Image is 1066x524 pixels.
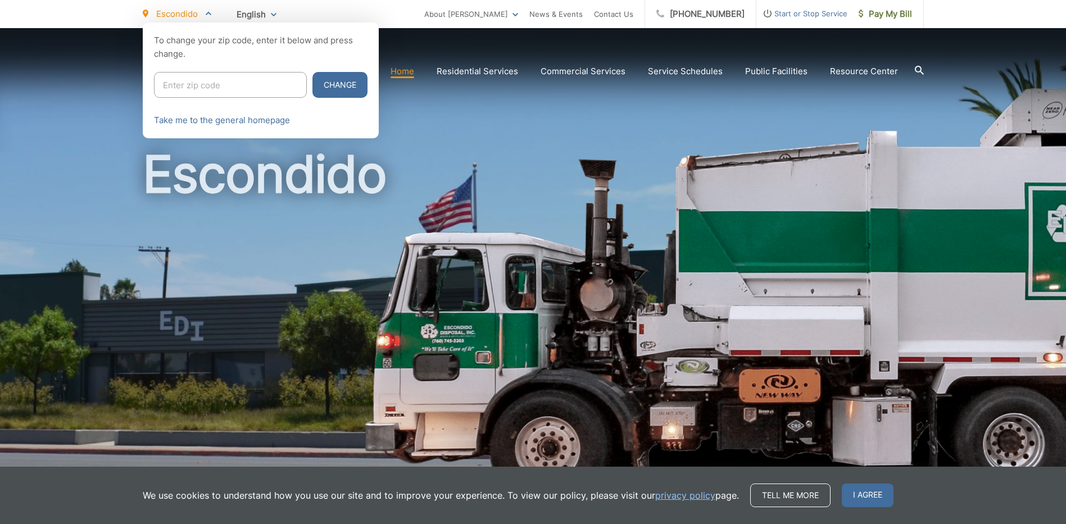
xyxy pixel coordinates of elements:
span: I agree [842,484,893,507]
a: privacy policy [655,489,715,502]
a: Take me to the general homepage [154,114,290,127]
input: Enter zip code [154,72,307,98]
span: Escondido [156,8,198,19]
button: Change [312,72,368,98]
a: Contact Us [594,7,633,21]
a: Tell me more [750,484,831,507]
a: News & Events [529,7,583,21]
p: We use cookies to understand how you use our site and to improve your experience. To view our pol... [143,489,739,502]
span: English [228,4,285,24]
span: Pay My Bill [859,7,912,21]
a: About [PERSON_NAME] [424,7,518,21]
p: To change your zip code, enter it below and press change. [154,34,368,61]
